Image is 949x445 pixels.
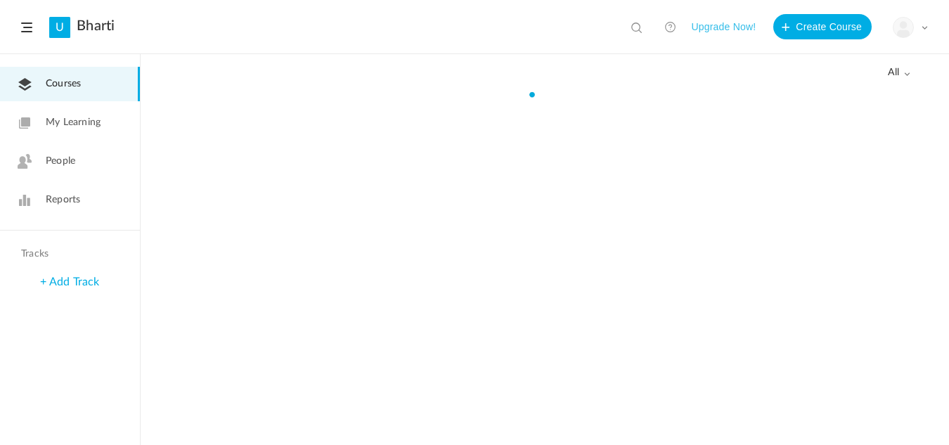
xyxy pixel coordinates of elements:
[46,154,75,169] span: People
[46,193,80,207] span: Reports
[893,18,913,37] img: user-image.png
[46,115,101,130] span: My Learning
[773,14,872,39] button: Create Course
[46,77,81,91] span: Courses
[49,17,70,38] a: U
[40,276,99,288] a: + Add Track
[77,18,115,34] a: Bharti
[888,67,910,79] span: all
[21,248,115,260] h4: Tracks
[691,14,756,39] button: Upgrade Now!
